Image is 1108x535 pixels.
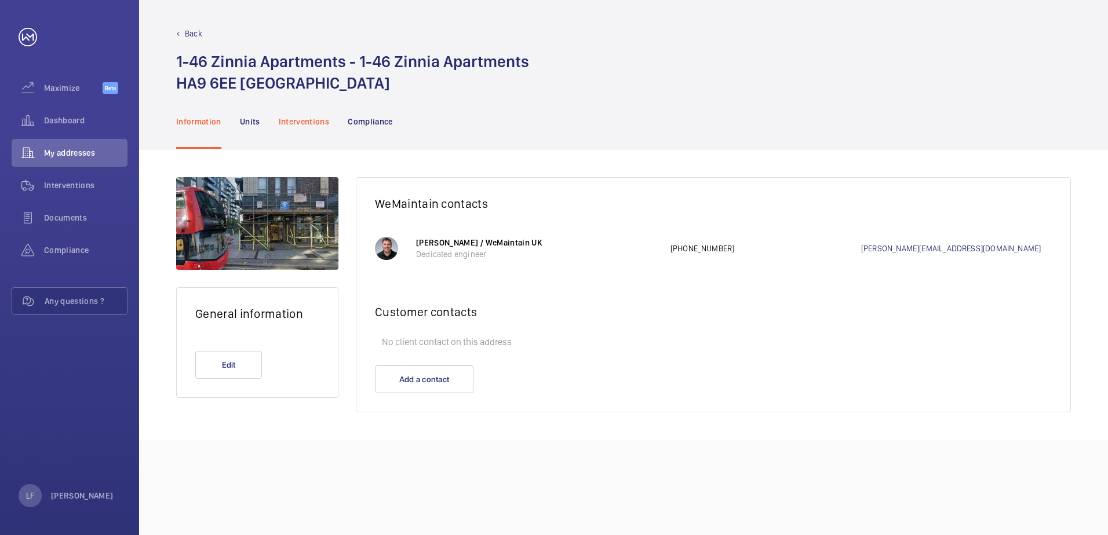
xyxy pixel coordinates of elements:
[44,115,127,126] span: Dashboard
[44,147,127,159] span: My addresses
[51,490,114,501] p: [PERSON_NAME]
[176,51,529,94] h1: 1-46 Zinnia Apartments - 1-46 Zinnia Apartments HA9 6EE [GEOGRAPHIC_DATA]
[195,351,262,379] button: Edit
[44,179,127,191] span: Interventions
[375,331,1052,354] p: No client contact on this address
[416,237,659,248] p: [PERSON_NAME] / WeMaintain UK
[176,116,221,127] p: Information
[240,116,260,127] p: Units
[348,116,393,127] p: Compliance
[416,248,659,260] p: Dedicated engineer
[375,305,1052,319] h2: Customer contacts
[185,28,202,39] p: Back
[26,490,34,501] p: LF
[375,196,1052,211] h2: WeMaintain contacts
[195,306,319,321] h2: General information
[45,295,127,307] span: Any questions ?
[44,244,127,256] span: Compliance
[44,212,127,223] span: Documents
[279,116,330,127] p: Interventions
[670,243,861,254] p: [PHONE_NUMBER]
[861,243,1052,254] a: [PERSON_NAME][EMAIL_ADDRESS][DOMAIN_NAME]
[103,82,118,94] span: Beta
[375,365,473,393] button: Add a contact
[44,82,103,94] span: Maximize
